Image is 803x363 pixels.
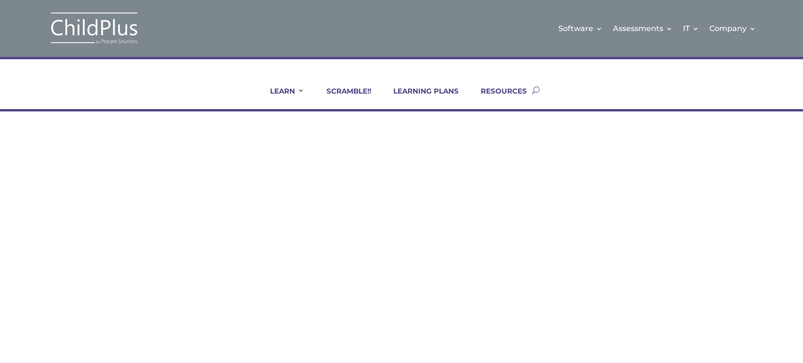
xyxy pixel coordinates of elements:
a: LEARNING PLANS [382,87,459,109]
a: SCRAMBLE!! [315,87,371,109]
a: Software [558,9,603,47]
a: IT [683,9,699,47]
a: LEARN [258,87,304,109]
a: RESOURCES [469,87,527,109]
a: Company [709,9,756,47]
a: Assessments [613,9,673,47]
